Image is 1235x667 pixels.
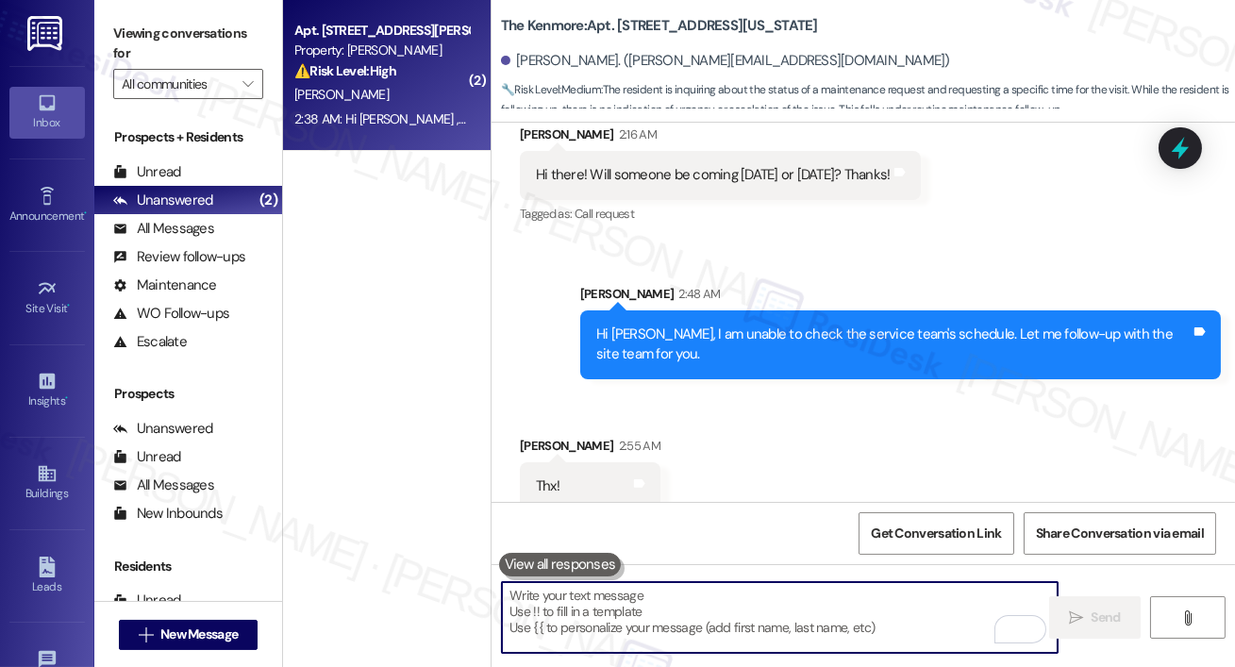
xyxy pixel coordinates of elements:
[536,165,891,185] div: Hi there! Will someone be coming [DATE] or [DATE]? Thanks!
[1069,610,1083,625] i: 
[575,206,634,222] span: Call request
[1036,524,1204,543] span: Share Conversation via email
[501,82,601,97] strong: 🔧 Risk Level: Medium
[27,16,66,51] img: ResiDesk Logo
[113,332,187,352] div: Escalate
[113,419,213,439] div: Unanswered
[94,384,282,404] div: Prospects
[113,591,181,610] div: Unread
[614,436,660,456] div: 2:55 AM
[520,436,660,462] div: [PERSON_NAME]
[113,19,263,69] label: Viewing conversations for
[294,86,389,103] span: [PERSON_NAME]
[1180,610,1194,625] i: 
[580,284,1221,310] div: [PERSON_NAME]
[9,458,85,509] a: Buildings
[113,162,181,182] div: Unread
[119,620,259,650] button: New Message
[113,447,181,467] div: Unread
[1092,608,1121,627] span: Send
[65,392,68,405] span: •
[502,582,1058,653] textarea: To enrich screen reader interactions, please activate Accessibility in Grammarly extension settings
[84,207,87,220] span: •
[9,551,85,602] a: Leads
[294,21,469,41] div: Apt. [STREET_ADDRESS][PERSON_NAME]
[94,127,282,147] div: Prospects + Residents
[113,304,229,324] div: WO Follow-ups
[1024,512,1216,555] button: Share Conversation via email
[113,191,213,210] div: Unanswered
[596,325,1191,365] div: Hi [PERSON_NAME], I am unable to check the service team's schedule. Let me follow-up with the sit...
[294,62,396,79] strong: ⚠️ Risk Level: High
[255,186,282,215] div: (2)
[294,41,469,60] div: Property: [PERSON_NAME]
[9,365,85,416] a: Insights •
[520,125,921,151] div: [PERSON_NAME]
[614,125,657,144] div: 2:16 AM
[113,504,223,524] div: New Inbounds
[113,475,214,495] div: All Messages
[139,627,153,642] i: 
[94,557,282,576] div: Residents
[520,200,921,227] div: Tagged as:
[242,76,253,92] i: 
[674,284,720,304] div: 2:48 AM
[160,625,238,644] span: New Message
[113,247,245,267] div: Review follow-ups
[871,524,1001,543] span: Get Conversation Link
[9,87,85,138] a: Inbox
[536,476,559,496] div: Thx!
[501,16,818,36] b: The Kenmore: Apt. [STREET_ADDRESS][US_STATE]
[68,299,71,312] span: •
[113,275,217,295] div: Maintenance
[1049,596,1141,639] button: Send
[501,51,950,71] div: [PERSON_NAME]. ([PERSON_NAME][EMAIL_ADDRESS][DOMAIN_NAME])
[501,80,1235,121] span: : The resident is inquiring about the status of a maintenance request and requesting a specific t...
[122,69,233,99] input: All communities
[9,273,85,324] a: Site Visit •
[859,512,1013,555] button: Get Conversation Link
[113,219,214,239] div: All Messages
